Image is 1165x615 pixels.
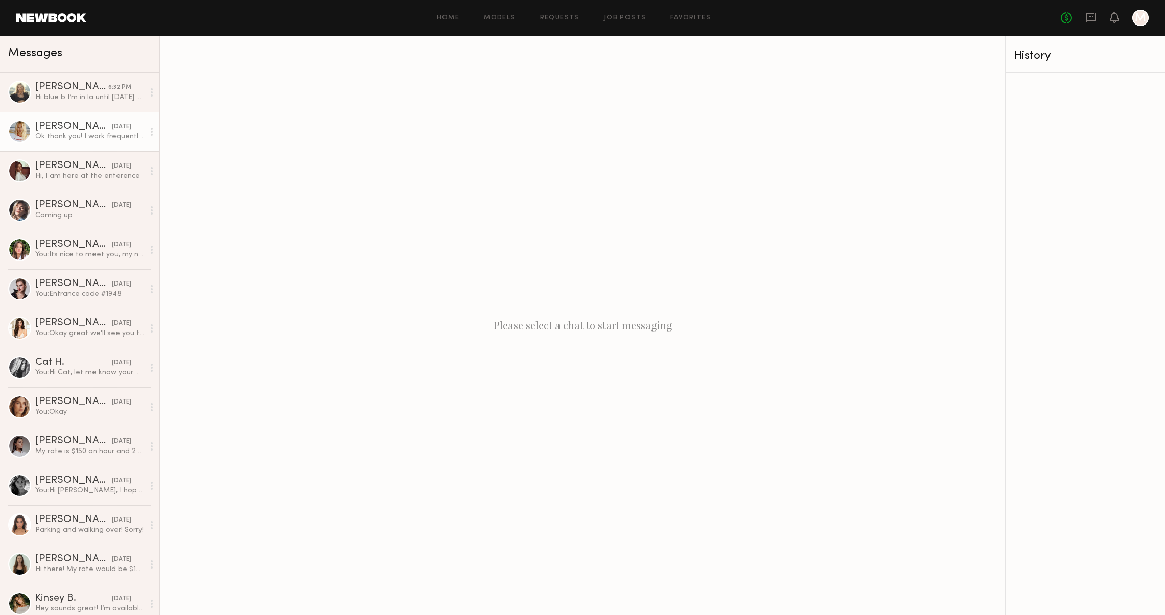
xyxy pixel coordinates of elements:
div: [PERSON_NAME] [35,318,112,328]
div: [PERSON_NAME] [35,554,112,564]
div: Ok thank you! I work frequently with other models and can assure you I would work well with yours... [35,132,144,141]
div: You: Okay [35,407,144,417]
div: [PERSON_NAME] [35,200,112,210]
div: [DATE] [112,397,131,407]
div: [DATE] [112,201,131,210]
div: Hi blue b I’m in la until [DATE] night ! Would love to work together while I’m here 🫶🏼 [35,92,144,102]
div: Hi there! My rate would be $100/hr after fees so a $200 flat rate. [35,564,144,574]
a: M [1132,10,1149,26]
div: Cat H. [35,358,112,368]
div: You: Entrance code #1948 [35,289,144,299]
div: Coming up [35,210,144,220]
div: You: Hi Cat, let me know your availability [35,368,144,377]
div: [DATE] [112,122,131,132]
div: Hi, I am here at the enterence [35,171,144,181]
div: [PERSON_NAME] [35,515,112,525]
div: [DATE] [112,279,131,289]
a: Favorites [670,15,711,21]
div: [PERSON_NAME] [35,240,112,250]
div: [PERSON_NAME] [35,279,112,289]
div: Parking and walking over! Sorry! [35,525,144,535]
div: [PERSON_NAME] [35,122,112,132]
div: [DATE] [112,358,131,368]
div: Kinsey B. [35,594,112,604]
a: Job Posts [604,15,646,21]
div: [DATE] [112,437,131,446]
div: [DATE] [112,476,131,486]
div: [DATE] [112,319,131,328]
div: [PERSON_NAME] [35,82,108,92]
div: [DATE] [112,555,131,564]
div: My rate is $150 an hour and 2 hours minimum [35,446,144,456]
a: Requests [540,15,579,21]
div: You: Its nice to meet you, my name is [PERSON_NAME] and I am the Head Designer at Blue B Collecti... [35,250,144,259]
div: [DATE] [112,594,131,604]
div: [DATE] [112,161,131,171]
div: You: Okay great we'll see you then [35,328,144,338]
div: [PERSON_NAME] [35,476,112,486]
div: Hey sounds great! I’m available [DATE] & [DATE]! My current rate is $120 per hr 😊 [35,604,144,613]
div: 6:32 PM [108,83,131,92]
div: [PERSON_NAME] [35,161,112,171]
div: You: Hi [PERSON_NAME], I hop you are well :) I just wanted to see if your available [DATE] (5/20)... [35,486,144,495]
div: [PERSON_NAME] [35,397,112,407]
div: Please select a chat to start messaging [160,36,1005,615]
a: Models [484,15,515,21]
div: [PERSON_NAME] [35,436,112,446]
a: Home [437,15,460,21]
div: [DATE] [112,515,131,525]
div: [DATE] [112,240,131,250]
span: Messages [8,48,62,59]
div: History [1014,50,1157,62]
